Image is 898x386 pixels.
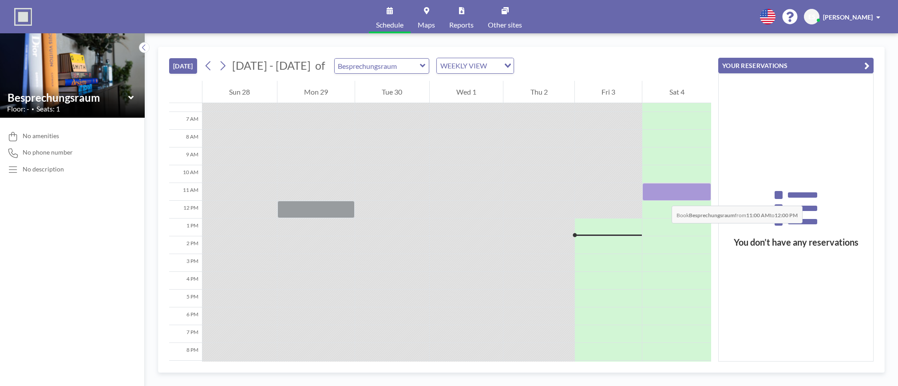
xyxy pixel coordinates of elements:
[503,81,574,103] div: Thu 2
[7,104,29,113] span: Floor: -
[32,106,34,112] span: •
[575,81,642,103] div: Fri 3
[169,183,202,201] div: 11 AM
[23,165,64,173] div: No description
[490,60,499,72] input: Search for option
[418,21,435,28] span: Maps
[169,58,197,74] button: [DATE]
[169,130,202,147] div: 8 AM
[169,290,202,307] div: 5 PM
[169,236,202,254] div: 2 PM
[449,21,474,28] span: Reports
[718,58,874,73] button: YOUR RESERVATIONS
[169,361,202,378] div: 9 PM
[232,59,311,72] span: [DATE] - [DATE]
[36,104,60,113] span: Seats: 1
[642,81,711,103] div: Sat 4
[430,81,503,103] div: Wed 1
[169,201,202,219] div: 12 PM
[169,307,202,325] div: 6 PM
[335,59,420,73] input: Besprechungsraum
[277,81,355,103] div: Mon 29
[23,148,73,156] span: No phone number
[437,58,514,73] div: Search for option
[169,343,202,361] div: 8 PM
[376,21,404,28] span: Schedule
[689,212,735,219] b: Besprechungsraum
[169,112,202,130] div: 7 AM
[719,237,873,248] h3: You don’t have any reservations
[672,206,803,223] span: Book from to
[169,272,202,290] div: 4 PM
[488,21,522,28] span: Other sites
[355,81,429,103] div: Tue 30
[14,8,32,26] img: organization-logo
[169,147,202,165] div: 9 AM
[823,13,873,21] span: [PERSON_NAME]
[169,219,202,236] div: 1 PM
[746,212,770,219] b: 11:00 AM
[169,325,202,343] div: 7 PM
[808,13,815,21] span: ES
[775,212,798,219] b: 12:00 PM
[439,60,489,72] span: WEEKLY VIEW
[315,59,325,72] span: of
[23,132,59,140] span: No amenities
[169,254,202,272] div: 3 PM
[8,91,128,104] input: Besprechungsraum
[202,81,277,103] div: Sun 28
[169,165,202,183] div: 10 AM
[169,94,202,112] div: 6 AM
